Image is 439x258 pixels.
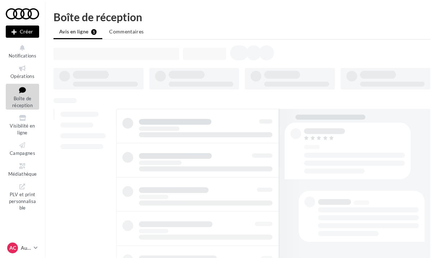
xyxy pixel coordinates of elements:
a: Visibilité en ligne [6,112,39,137]
span: Boîte de réception [12,96,33,108]
a: Boîte de réception [6,84,39,110]
span: Visibilité en ligne [10,123,35,135]
button: Créer [6,26,39,38]
p: Audi CHAMBOURCY [21,244,31,252]
a: Campagnes [6,140,39,157]
span: PLV et print personnalisable [9,190,36,211]
div: Boîte de réception [53,11,430,22]
span: Opérations [10,73,34,79]
button: Notifications [6,42,39,60]
span: AC [9,244,16,252]
a: Opérations [6,63,39,80]
a: Médiathèque [6,161,39,178]
a: AC Audi CHAMBOURCY [6,241,39,255]
span: Commentaires [109,28,144,34]
div: Nouvelle campagne [6,26,39,38]
span: Médiathèque [8,171,37,177]
a: PLV et print personnalisable [6,181,39,212]
span: Notifications [9,53,36,59]
span: Campagnes [10,150,35,156]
